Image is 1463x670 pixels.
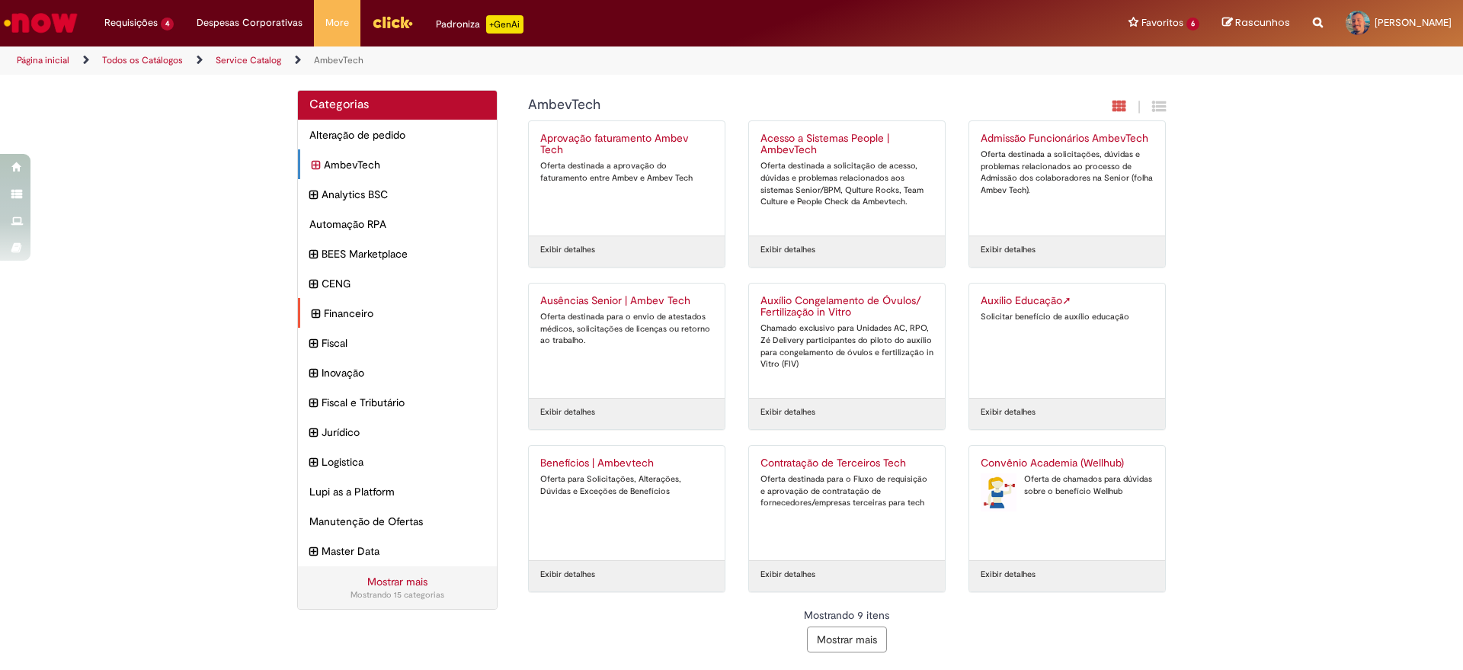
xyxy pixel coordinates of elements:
[1152,99,1166,114] i: Exibição de grade
[322,395,485,410] span: Fiscal e Tributário
[324,157,485,172] span: AmbevTech
[324,306,485,321] span: Financeiro
[760,295,933,319] h2: Auxílio Congelamento de Óvulos/ Fertilização in Vitro
[528,607,1167,623] div: Mostrando 9 itens
[760,457,933,470] h2: Contratação de Terceiros Tech
[322,187,485,202] span: Analytics BSC
[981,406,1036,418] a: Exibir detalhes
[1062,293,1071,307] span: Link Externo
[11,46,964,75] ul: Trilhas de página
[969,121,1165,236] a: Admissão Funcionários AmbevTech Oferta destinada a solicitações, dúvidas e problemas relacionados...
[322,335,485,351] span: Fiscal
[372,11,413,34] img: click_logo_yellow_360x200.png
[298,357,497,388] div: expandir categoria Inovação Inovação
[322,246,485,261] span: BEES Marketplace
[760,322,933,370] div: Chamado exclusivo para Unidades AC, RPO, Zé Delivery participantes do piloto do auxílio para cong...
[1112,99,1126,114] i: Exibição em cartão
[749,121,945,236] a: Acesso a Sistemas People | AmbevTech Oferta destinada a solicitação de acesso, dúvidas e problema...
[309,246,318,263] i: expandir categoria BEES Marketplace
[298,120,497,150] div: Alteração de pedido
[312,157,320,174] i: expandir categoria AmbevTech
[486,15,523,34] p: +GenAi
[197,15,303,30] span: Despesas Corporativas
[314,54,363,66] a: AmbevTech
[981,295,1154,307] h2: Auxílio Educação
[760,244,815,256] a: Exibir detalhes
[298,209,497,239] div: Automação RPA
[540,244,595,256] a: Exibir detalhes
[529,284,725,398] a: Ausências Senior | Ambev Tech Oferta destinada para o envio de atestados médicos, solicitações de...
[981,244,1036,256] a: Exibir detalhes
[298,268,497,299] div: expandir categoria CENG CENG
[540,160,713,184] div: Oferta destinada a aprovação do faturamento entre Ambev e Ambev Tech
[1222,16,1290,30] a: Rascunhos
[17,54,69,66] a: Página inicial
[760,569,815,581] a: Exibir detalhes
[309,276,318,293] i: expandir categoria CENG
[298,476,497,507] div: Lupi as a Platform
[2,8,80,38] img: ServiceNow
[981,473,1016,511] img: Convênio Academia (Wellhub)
[298,506,497,537] div: Manutenção de Ofertas
[322,365,485,380] span: Inovação
[529,121,725,236] a: Aprovação faturamento Ambev Tech Oferta destinada a aprovação do faturamento entre Ambev e Ambev ...
[540,295,713,307] h2: Ausências Senior | Ambev Tech
[436,15,523,34] div: Padroniza
[309,187,318,204] i: expandir categoria Analytics BSC
[807,627,887,652] button: Mostrar mais
[322,454,485,470] span: Logistica
[309,589,485,601] div: Mostrando 15 categorias
[1235,15,1290,30] span: Rascunhos
[322,276,485,291] span: CENG
[309,98,485,112] h2: Categorias
[969,446,1165,560] a: Convênio Academia (Wellhub) Convênio Academia (Wellhub) Oferta de chamados para dúvidas sobre o b...
[749,446,945,560] a: Contratação de Terceiros Tech Oferta destinada para o Fluxo de requisição e aprovação de contrata...
[540,473,713,497] div: Oferta para Solicitações, Alterações, Dúvidas e Exceções de Benefícios
[309,425,318,441] i: expandir categoria Jurídico
[367,575,427,588] a: Mostrar mais
[749,284,945,398] a: Auxílio Congelamento de Óvulos/ Fertilização in Vitro Chamado exclusivo para Unidades AC, RPO, Zé...
[298,149,497,180] div: expandir categoria AmbevTech AmbevTech
[312,306,320,322] i: expandir categoria Financeiro
[325,15,349,30] span: More
[309,514,485,529] span: Manutenção de Ofertas
[981,311,1154,323] div: Solicitar benefício de auxílio educação
[529,446,725,560] a: Benefícios | Ambevtech Oferta para Solicitações, Alterações, Dúvidas e Exceções de Benefícios
[298,447,497,477] div: expandir categoria Logistica Logistica
[104,15,158,30] span: Requisições
[216,54,281,66] a: Service Catalog
[1186,18,1199,30] span: 6
[981,149,1154,197] div: Oferta destinada a solicitações, dúvidas e problemas relacionados ao processo de Admissão dos col...
[540,133,713,157] h2: Aprovação faturamento Ambev Tech
[1138,98,1141,116] span: |
[309,395,318,412] i: expandir categoria Fiscal e Tributário
[981,473,1154,497] div: Oferta de chamados para dúvidas sobre o benefício Wellhub
[309,335,318,352] i: expandir categoria Fiscal
[981,569,1036,581] a: Exibir detalhes
[298,328,497,358] div: expandir categoria Fiscal Fiscal
[298,387,497,418] div: expandir categoria Fiscal e Tributário Fiscal e Tributário
[1375,16,1452,29] span: [PERSON_NAME]
[540,406,595,418] a: Exibir detalhes
[298,239,497,269] div: expandir categoria BEES Marketplace BEES Marketplace
[760,133,933,157] h2: Acesso a Sistemas People | AmbevTech
[298,120,497,566] ul: Categorias
[322,425,485,440] span: Jurídico
[1141,15,1183,30] span: Favoritos
[981,133,1154,145] h2: Admissão Funcionários AmbevTech
[528,98,1001,113] h1: {"description":null,"title":"AmbevTech"} Categoria
[309,454,318,471] i: expandir categoria Logistica
[322,543,485,559] span: Master Data
[981,457,1154,470] h2: Convênio Academia (Wellhub)
[161,18,174,30] span: 4
[309,127,485,143] span: Alteração de pedido
[298,536,497,566] div: expandir categoria Master Data Master Data
[540,311,713,347] div: Oferta destinada para o envio de atestados médicos, solicitações de licenças ou retorno ao trabalho.
[760,160,933,208] div: Oferta destinada a solicitação de acesso, dúvidas e problemas relacionados aos sistemas Senior/BP...
[102,54,183,66] a: Todos os Catálogos
[309,216,485,232] span: Automação RPA
[760,473,933,509] div: Oferta destinada para o Fluxo de requisição e aprovação de contratação de fornecedores/empresas t...
[298,298,497,329] div: expandir categoria Financeiro Financeiro
[969,284,1165,398] a: Auxílio EducaçãoLink Externo Solicitar benefício de auxílio educação
[540,569,595,581] a: Exibir detalhes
